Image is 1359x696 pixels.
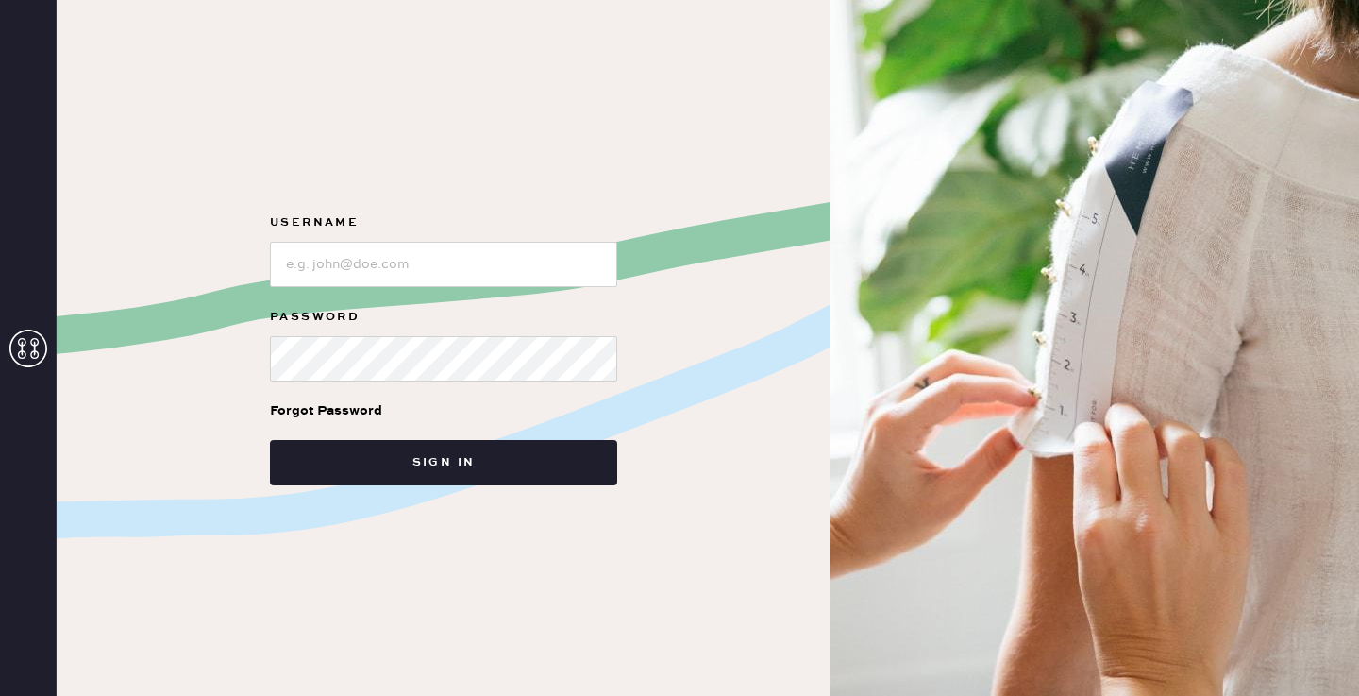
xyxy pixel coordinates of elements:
[270,440,617,485] button: Sign in
[270,242,617,287] input: e.g. john@doe.com
[270,212,617,234] label: Username
[270,306,617,329] label: Password
[270,382,382,440] a: Forgot Password
[270,400,382,421] div: Forgot Password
